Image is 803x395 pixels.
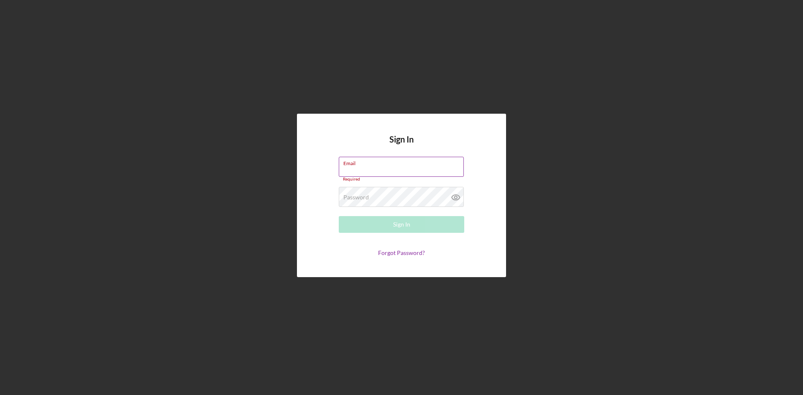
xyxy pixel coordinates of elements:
button: Sign In [339,216,464,233]
a: Forgot Password? [378,249,425,256]
div: Sign In [393,216,410,233]
label: Password [343,194,369,201]
label: Email [343,157,464,166]
div: Required [339,177,464,182]
h4: Sign In [389,135,414,157]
